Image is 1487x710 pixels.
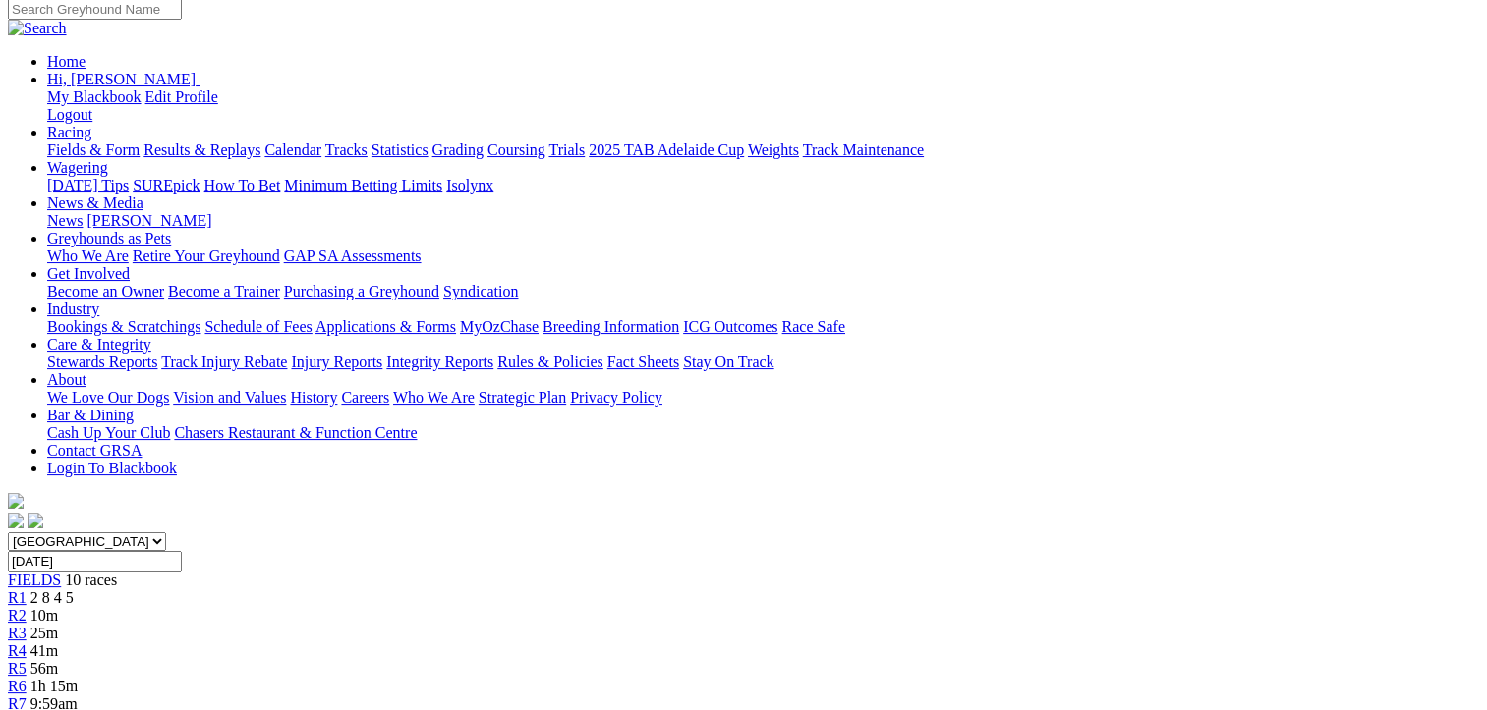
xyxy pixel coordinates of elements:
[8,642,27,659] a: R4
[47,141,1479,159] div: Racing
[30,607,58,624] span: 10m
[47,354,1479,371] div: Care & Integrity
[47,389,1479,407] div: About
[133,247,280,264] a: Retire Your Greyhound
[47,460,177,476] a: Login To Blackbook
[47,354,157,370] a: Stewards Reports
[589,141,744,158] a: 2025 TAB Adelaide Cup
[284,177,442,193] a: Minimum Betting Limits
[570,389,662,406] a: Privacy Policy
[8,607,27,624] a: R2
[86,212,211,229] a: [PERSON_NAME]
[133,177,200,193] a: SUREpick
[204,318,312,335] a: Schedule of Fees
[65,572,117,588] span: 10 races
[548,141,585,158] a: Trials
[341,389,389,406] a: Careers
[47,88,142,105] a: My Blackbook
[47,283,1479,300] div: Get Involved
[47,389,169,406] a: We Love Our Dogs
[47,318,1479,336] div: Industry
[290,389,337,406] a: History
[543,318,679,335] a: Breeding Information
[30,660,58,677] span: 56m
[8,678,27,694] a: R6
[47,424,1479,442] div: Bar & Dining
[497,354,603,370] a: Rules & Policies
[143,141,260,158] a: Results & Replays
[174,424,417,441] a: Chasers Restaurant & Function Centre
[432,141,484,158] a: Grading
[683,318,777,335] a: ICG Outcomes
[47,177,129,193] a: [DATE] Tips
[284,283,439,300] a: Purchasing a Greyhound
[47,318,200,335] a: Bookings & Scratchings
[28,513,43,528] img: twitter.svg
[487,141,545,158] a: Coursing
[30,678,78,694] span: 1h 15m
[47,124,91,140] a: Racing
[781,318,844,335] a: Race Safe
[8,589,27,606] a: R1
[284,247,422,264] a: GAP SA Assessments
[47,265,130,282] a: Get Involved
[47,177,1479,194] div: Wagering
[47,247,129,264] a: Who We Are
[173,389,286,406] a: Vision and Values
[47,336,151,353] a: Care & Integrity
[30,625,58,641] span: 25m
[47,159,108,176] a: Wagering
[30,589,74,606] span: 2 8 4 5
[47,212,1479,230] div: News & Media
[47,194,143,211] a: News & Media
[47,71,196,87] span: Hi, [PERSON_NAME]
[8,572,61,588] a: FIELDS
[372,141,429,158] a: Statistics
[607,354,679,370] a: Fact Sheets
[30,642,58,659] span: 41m
[47,212,83,229] a: News
[460,318,539,335] a: MyOzChase
[47,283,164,300] a: Become an Owner
[47,407,134,423] a: Bar & Dining
[47,106,92,123] a: Logout
[47,230,171,246] a: Greyhounds as Pets
[683,354,773,370] a: Stay On Track
[47,424,170,441] a: Cash Up Your Club
[47,71,200,87] a: Hi, [PERSON_NAME]
[204,177,281,193] a: How To Bet
[8,551,182,572] input: Select date
[47,247,1479,265] div: Greyhounds as Pets
[8,660,27,677] a: R5
[443,283,518,300] a: Syndication
[479,389,566,406] a: Strategic Plan
[446,177,493,193] a: Isolynx
[8,513,24,528] img: facebook.svg
[264,141,321,158] a: Calendar
[47,442,142,459] a: Contact GRSA
[386,354,493,370] a: Integrity Reports
[8,625,27,641] a: R3
[8,493,24,509] img: logo-grsa-white.png
[47,141,140,158] a: Fields & Form
[161,354,287,370] a: Track Injury Rebate
[803,141,924,158] a: Track Maintenance
[47,53,86,70] a: Home
[168,283,280,300] a: Become a Trainer
[8,20,67,37] img: Search
[315,318,456,335] a: Applications & Forms
[47,88,1479,124] div: Hi, [PERSON_NAME]
[47,300,99,317] a: Industry
[748,141,799,158] a: Weights
[291,354,382,370] a: Injury Reports
[393,389,475,406] a: Who We Are
[325,141,368,158] a: Tracks
[47,371,86,388] a: About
